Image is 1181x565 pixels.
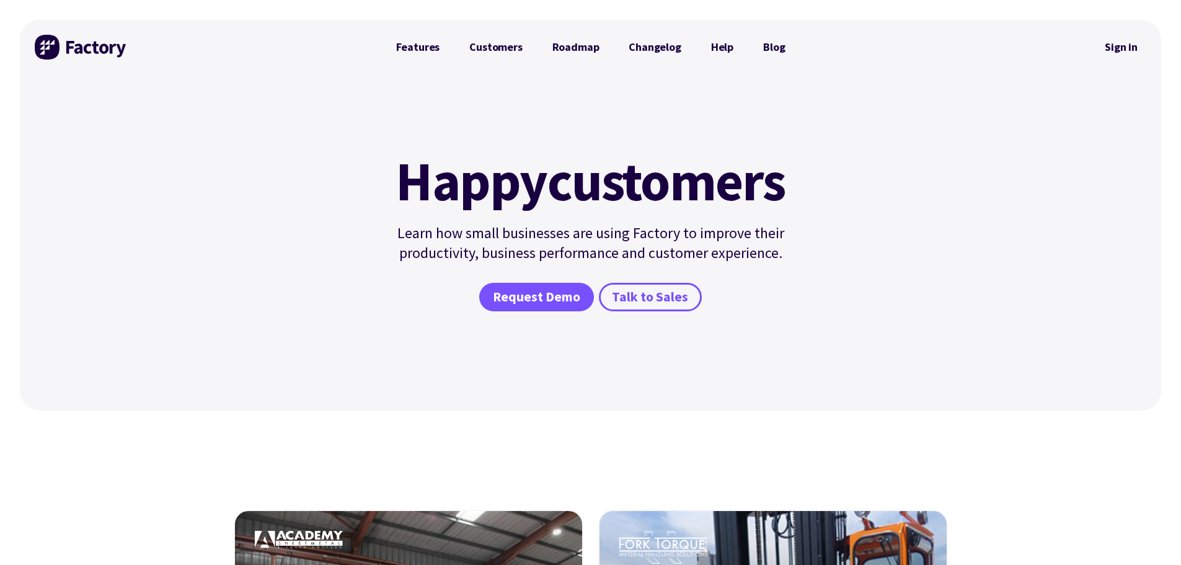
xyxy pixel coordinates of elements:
h1: customers [389,154,793,208]
a: Customers [454,35,537,60]
a: Blog [748,35,800,60]
a: Help [696,35,748,60]
nav: Primary Navigation [381,35,800,60]
span: Talk to Sales [612,288,688,306]
a: Sign in [1096,33,1146,61]
nav: Secondary Navigation [1096,33,1146,61]
a: Features [381,35,455,60]
mark: Happy [396,154,547,208]
a: Talk to Sales [599,283,702,311]
a: Request Demo [479,283,593,311]
p: Learn how small businesses are using Factory to improve their productivity, business performance ... [389,223,793,263]
img: Factory [35,35,128,60]
a: Roadmap [537,35,614,60]
a: Changelog [614,35,696,60]
span: Request Demo [493,288,580,306]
